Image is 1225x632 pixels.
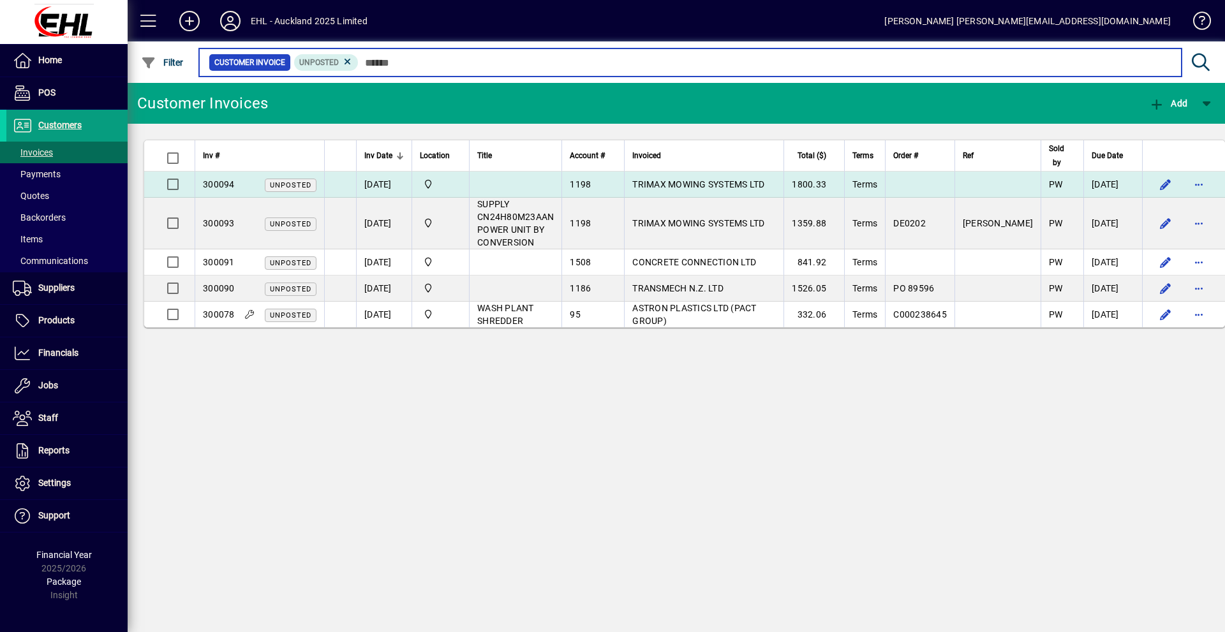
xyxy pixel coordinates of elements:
[1149,98,1187,108] span: Add
[783,249,844,276] td: 841.92
[356,172,412,198] td: [DATE]
[1155,213,1176,233] button: Edit
[783,276,844,302] td: 1526.05
[270,311,311,320] span: Unposted
[852,309,877,320] span: Terms
[632,303,756,326] span: ASTRON PLASTICS LTD (PACT GROUP)
[210,10,251,33] button: Profile
[356,198,412,249] td: [DATE]
[477,149,492,163] span: Title
[477,303,534,326] span: WASH PLANT SHREDDER
[6,228,128,250] a: Items
[38,87,56,98] span: POS
[13,256,88,266] span: Communications
[420,307,461,321] span: EHL AUCKLAND
[1189,278,1209,298] button: More options
[1083,276,1142,302] td: [DATE]
[852,179,877,189] span: Terms
[38,283,75,293] span: Suppliers
[38,380,58,390] span: Jobs
[884,11,1171,31] div: [PERSON_NAME] [PERSON_NAME][EMAIL_ADDRESS][DOMAIN_NAME]
[6,500,128,532] a: Support
[783,198,844,249] td: 1359.88
[203,149,316,163] div: Inv #
[1146,92,1191,115] button: Add
[1083,302,1142,327] td: [DATE]
[632,179,764,189] span: TRIMAX MOWING SYSTEMS LTD
[1184,3,1209,44] a: Knowledge Base
[203,149,219,163] span: Inv #
[203,309,235,320] span: 300078
[6,142,128,163] a: Invoices
[420,255,461,269] span: EHL AUCKLAND
[1049,257,1063,267] span: PW
[1189,213,1209,233] button: More options
[420,216,461,230] span: EHL AUCKLAND
[47,577,81,587] span: Package
[1049,179,1063,189] span: PW
[852,257,877,267] span: Terms
[632,218,764,228] span: TRIMAX MOWING SYSTEMS LTD
[1049,142,1076,170] div: Sold by
[893,283,934,293] span: PO 89596
[1189,174,1209,195] button: More options
[632,149,661,163] span: Invoiced
[6,272,128,304] a: Suppliers
[632,149,776,163] div: Invoiced
[38,510,70,520] span: Support
[6,207,128,228] a: Backorders
[570,149,605,163] span: Account #
[6,337,128,369] a: Financials
[364,149,404,163] div: Inv Date
[1155,304,1176,325] button: Edit
[1092,149,1123,163] span: Due Date
[270,181,311,189] span: Unposted
[1083,172,1142,198] td: [DATE]
[38,348,78,358] span: Financials
[13,212,66,223] span: Backorders
[420,177,461,191] span: EHL AUCKLAND
[852,218,877,228] span: Terms
[852,283,877,293] span: Terms
[13,147,53,158] span: Invoices
[36,550,92,560] span: Financial Year
[477,149,554,163] div: Title
[963,218,1033,228] span: [PERSON_NAME]
[356,249,412,276] td: [DATE]
[570,257,591,267] span: 1508
[38,55,62,65] span: Home
[852,149,873,163] span: Terms
[356,276,412,302] td: [DATE]
[1155,278,1176,298] button: Edit
[570,179,591,189] span: 1198
[570,149,616,163] div: Account #
[1189,304,1209,325] button: More options
[203,218,235,228] span: 300093
[38,315,75,325] span: Products
[570,218,591,228] span: 1198
[893,149,918,163] span: Order #
[169,10,210,33] button: Add
[38,445,70,455] span: Reports
[270,259,311,267] span: Unposted
[6,45,128,77] a: Home
[1049,142,1064,170] span: Sold by
[294,54,359,71] mat-chip: Customer Invoice Status: Unposted
[632,257,756,267] span: CONCRETE CONNECTION LTD
[783,302,844,327] td: 332.06
[203,257,235,267] span: 300091
[6,467,128,499] a: Settings
[214,56,285,69] span: Customer Invoice
[356,302,412,327] td: [DATE]
[1189,252,1209,272] button: More options
[38,413,58,423] span: Staff
[1083,249,1142,276] td: [DATE]
[570,283,591,293] span: 1186
[1092,149,1134,163] div: Due Date
[420,281,461,295] span: EHL AUCKLAND
[1049,218,1063,228] span: PW
[141,57,184,68] span: Filter
[1083,198,1142,249] td: [DATE]
[299,58,339,67] span: Unposted
[893,149,947,163] div: Order #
